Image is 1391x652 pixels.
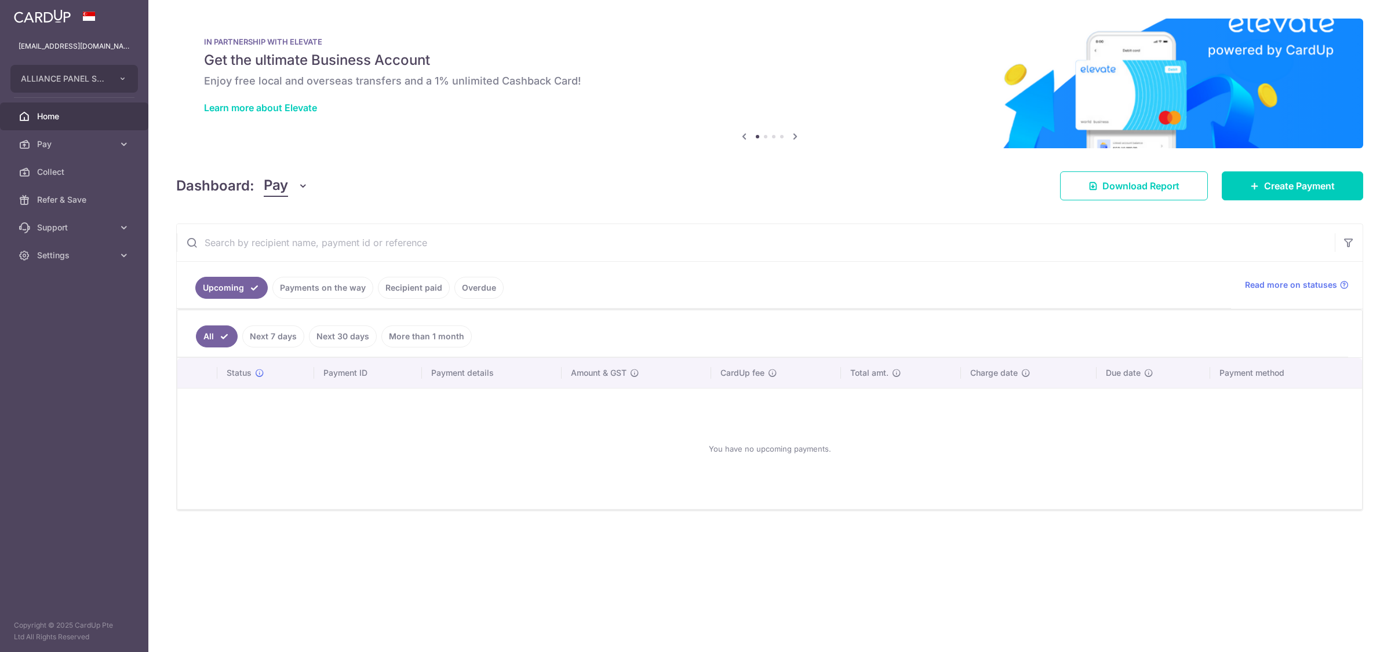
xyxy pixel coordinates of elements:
a: More than 1 month [381,325,472,347]
button: Pay [264,175,308,197]
span: Total amt. [850,367,889,379]
a: Recipient paid [378,277,450,299]
span: ALLIANCE PANEL SYSTEM PTE. LTD. [21,73,107,85]
img: CardUp [14,9,71,23]
a: Payments on the way [272,277,373,299]
th: Payment ID [314,358,422,388]
p: [EMAIL_ADDRESS][DOMAIN_NAME] [19,41,130,52]
span: Download Report [1102,179,1179,193]
iframe: Opens a widget where you can find more information [1317,617,1379,646]
span: Status [227,367,252,379]
a: Overdue [454,277,504,299]
span: CardUp fee [720,367,764,379]
span: Charge date [970,367,1018,379]
a: Upcoming [195,277,268,299]
span: Due date [1106,367,1141,379]
input: Search by recipient name, payment id or reference [177,224,1335,261]
span: Home [37,111,114,122]
span: Read more on statuses [1245,279,1337,291]
a: All [196,325,238,347]
span: Pay [37,138,114,150]
a: Create Payment [1222,171,1363,200]
h6: Enjoy free local and overseas transfers and a 1% unlimited Cashback Card! [204,74,1335,88]
img: Renovation banner [176,19,1363,148]
span: Amount & GST [571,367,627,379]
div: You have no upcoming payments. [191,398,1348,500]
span: Collect [37,166,114,178]
span: Refer & Save [37,194,114,206]
th: Payment details [422,358,562,388]
span: Support [37,222,114,233]
span: Create Payment [1264,179,1335,193]
h4: Dashboard: [176,175,254,196]
a: Next 7 days [242,325,304,347]
a: Read more on statuses [1245,279,1349,291]
span: Settings [37,250,114,261]
th: Payment method [1210,358,1362,388]
span: Pay [264,175,288,197]
a: Learn more about Elevate [204,102,317,113]
a: Next 30 days [309,325,377,347]
h5: Get the ultimate Business Account [204,51,1335,69]
button: ALLIANCE PANEL SYSTEM PTE. LTD. [10,65,138,93]
p: IN PARTNERSHIP WITH ELEVATE [204,37,1335,46]
a: Download Report [1060,171,1208,200]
